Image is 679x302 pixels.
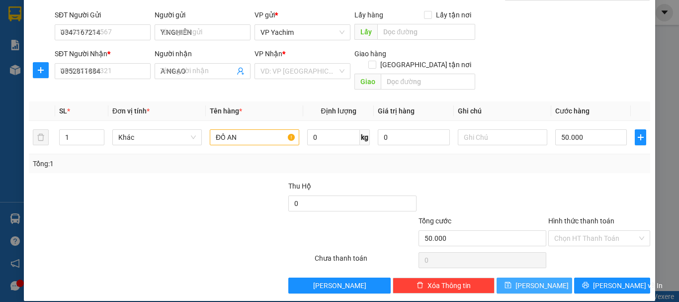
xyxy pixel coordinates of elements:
[515,280,569,291] span: [PERSON_NAME]
[377,24,475,40] input: Dọc đường
[635,133,646,141] span: plus
[288,182,311,190] span: Thu Hộ
[210,107,242,115] span: Tên hàng
[237,67,245,75] span: user-add
[314,253,418,270] div: Chưa thanh toán
[354,24,377,40] span: Lấy
[354,50,386,58] span: Giao hàng
[210,129,299,145] input: VD: Bàn, Ghế
[419,217,451,225] span: Tổng cước
[260,25,344,40] span: VP Yachim
[593,280,663,291] span: [PERSON_NAME] và In
[574,278,650,294] button: printer[PERSON_NAME] và In
[33,66,48,74] span: plus
[555,107,590,115] span: Cước hàng
[255,50,282,58] span: VP Nhận
[505,282,511,290] span: save
[313,280,366,291] span: [PERSON_NAME]
[393,278,495,294] button: deleteXóa Thông tin
[354,74,381,90] span: Giao
[112,107,150,115] span: Đơn vị tính
[432,9,475,20] span: Lấy tận nơi
[33,158,263,169] div: Tổng: 1
[378,107,415,115] span: Giá trị hàng
[59,107,67,115] span: SL
[55,48,151,59] div: SĐT Người Nhận
[635,129,646,145] button: plus
[288,278,390,294] button: [PERSON_NAME]
[417,282,424,290] span: delete
[155,48,251,59] div: Người nhận
[155,9,251,20] div: Người gửi
[378,129,449,145] input: 0
[458,129,547,145] input: Ghi Chú
[582,282,589,290] span: printer
[255,9,350,20] div: VP gửi
[427,280,471,291] span: Xóa Thông tin
[497,278,573,294] button: save[PERSON_NAME]
[360,129,370,145] span: kg
[454,101,551,121] th: Ghi chú
[381,74,475,90] input: Dọc đường
[321,107,356,115] span: Định lượng
[55,9,151,20] div: SĐT Người Gửi
[548,217,614,225] label: Hình thức thanh toán
[376,59,475,70] span: [GEOGRAPHIC_DATA] tận nơi
[33,129,49,145] button: delete
[118,130,196,145] span: Khác
[33,62,49,78] button: plus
